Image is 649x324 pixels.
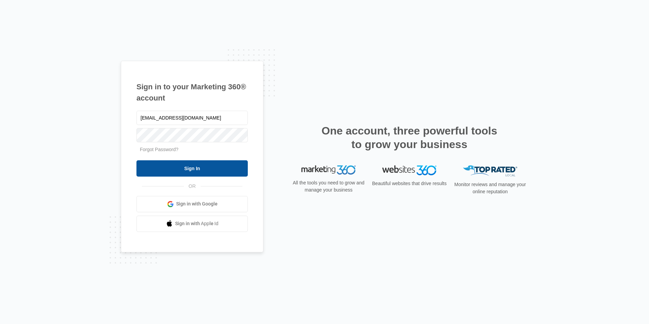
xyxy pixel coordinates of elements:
span: Sign in with Google [176,200,218,208]
h1: Sign in to your Marketing 360® account [136,81,248,104]
a: Sign in with Apple Id [136,216,248,232]
span: Sign in with Apple Id [175,220,219,227]
p: Monitor reviews and manage your online reputation [452,181,528,195]
input: Sign In [136,160,248,177]
a: Sign in with Google [136,196,248,212]
span: OR [184,183,201,190]
img: Marketing 360 [301,165,356,175]
img: Websites 360 [382,165,437,175]
p: All the tools you need to grow and manage your business [291,179,367,194]
p: Beautiful websites that drive results [371,180,447,187]
input: Email [136,111,248,125]
img: Top Rated Local [463,165,517,177]
h2: One account, three powerful tools to grow your business [319,124,499,151]
a: Forgot Password? [140,147,179,152]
